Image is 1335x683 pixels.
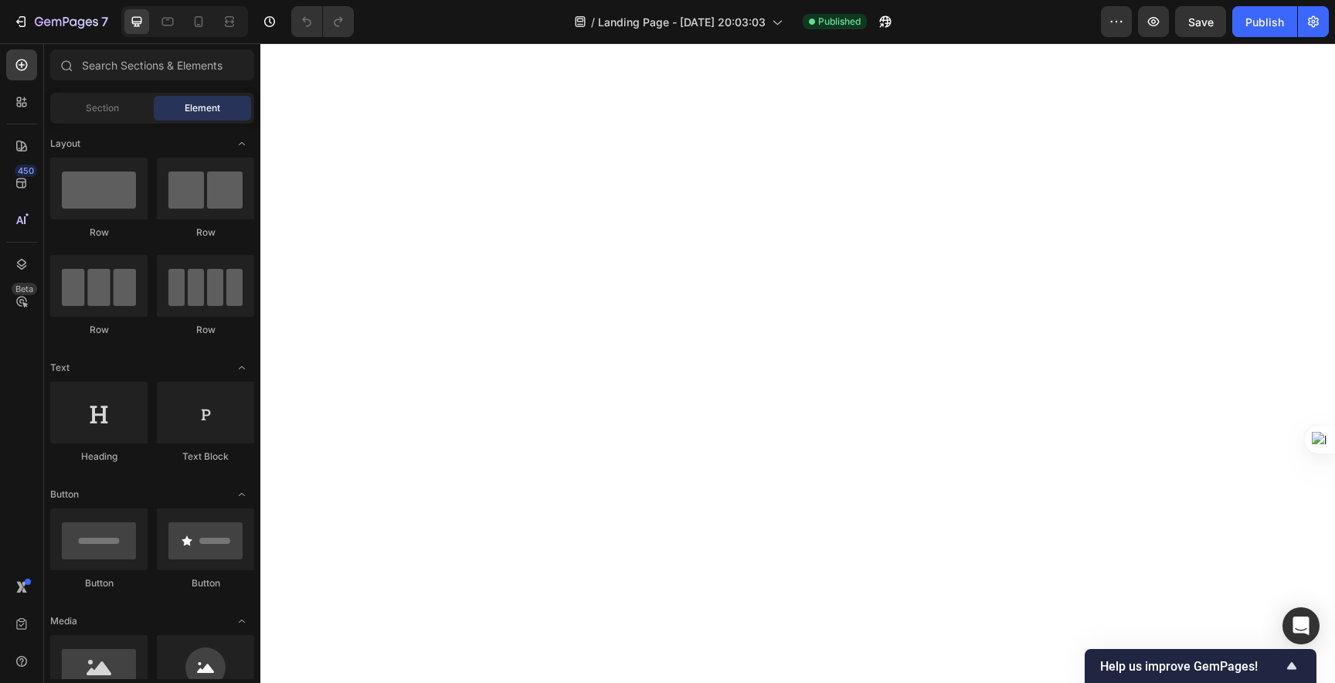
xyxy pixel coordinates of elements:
[291,6,354,37] div: Undo/Redo
[229,131,254,156] span: Toggle open
[1188,15,1214,29] span: Save
[50,361,70,375] span: Text
[50,450,148,464] div: Heading
[1100,659,1282,674] span: Help us improve GemPages!
[12,283,37,295] div: Beta
[157,576,254,590] div: Button
[6,6,115,37] button: 7
[157,450,254,464] div: Text Block
[50,323,148,337] div: Row
[229,609,254,634] span: Toggle open
[598,14,766,30] span: Landing Page - [DATE] 20:03:03
[50,488,79,501] span: Button
[185,101,220,115] span: Element
[50,576,148,590] div: Button
[1282,607,1320,644] div: Open Intercom Messenger
[50,614,77,628] span: Media
[818,15,861,29] span: Published
[1232,6,1297,37] button: Publish
[86,101,119,115] span: Section
[1100,657,1301,675] button: Show survey - Help us improve GemPages!
[260,43,1335,683] iframe: Design area
[157,226,254,240] div: Row
[50,49,254,80] input: Search Sections & Elements
[50,226,148,240] div: Row
[1175,6,1226,37] button: Save
[15,165,37,177] div: 450
[157,323,254,337] div: Row
[101,12,108,31] p: 7
[229,482,254,507] span: Toggle open
[50,137,80,151] span: Layout
[1245,14,1284,30] div: Publish
[229,355,254,380] span: Toggle open
[591,14,595,30] span: /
